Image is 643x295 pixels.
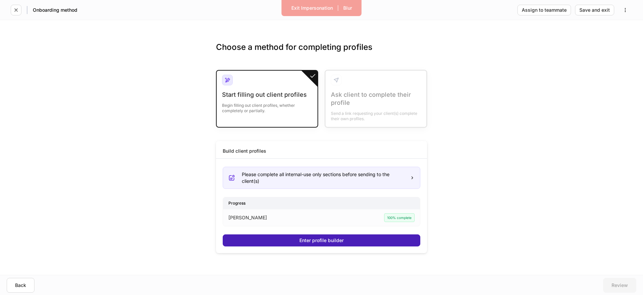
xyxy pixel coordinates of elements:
div: Please complete all internal-use only sections before sending to the client(s) [242,171,405,185]
div: Assign to teammate [522,8,567,12]
div: Enter profile builder [299,238,344,243]
button: Exit Impersonation [287,3,337,13]
div: Begin filling out client profiles, whether completely or partially. [222,99,312,114]
div: Start filling out client profiles [222,91,312,99]
button: Back [7,278,34,293]
p: [PERSON_NAME] [228,214,267,221]
button: Enter profile builder [223,234,420,246]
div: Blur [343,6,352,10]
button: Assign to teammate [517,5,571,15]
div: Back [15,283,26,288]
div: Build client profiles [223,148,266,154]
div: 100% complete [384,213,415,222]
div: Progress [223,197,420,209]
div: Exit Impersonation [291,6,333,10]
h5: Onboarding method [33,7,77,13]
div: Save and exit [579,8,610,12]
button: Blur [339,3,356,13]
button: Save and exit [575,5,614,15]
h3: Choose a method for completing profiles [216,42,427,63]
